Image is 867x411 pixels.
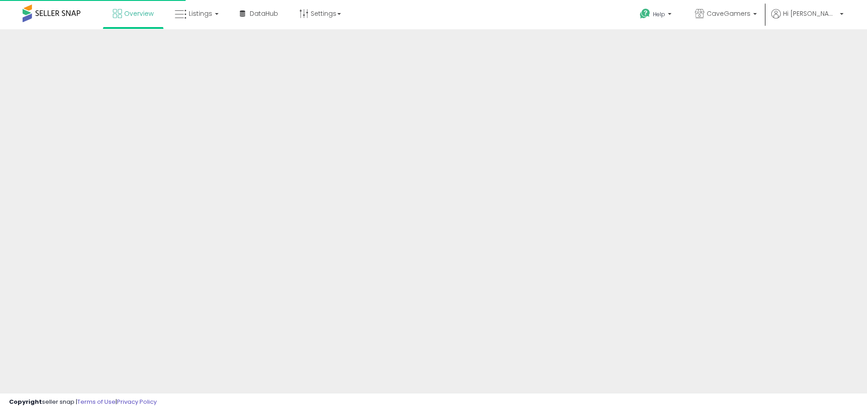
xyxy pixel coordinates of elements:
[771,9,844,29] a: Hi [PERSON_NAME]
[124,9,154,18] span: Overview
[189,9,212,18] span: Listings
[653,10,665,18] span: Help
[250,9,278,18] span: DataHub
[77,397,116,406] a: Terms of Use
[707,9,750,18] span: CaveGamers
[117,397,157,406] a: Privacy Policy
[783,9,837,18] span: Hi [PERSON_NAME]
[9,398,157,406] div: seller snap | |
[639,8,651,19] i: Get Help
[633,1,681,29] a: Help
[9,397,42,406] strong: Copyright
